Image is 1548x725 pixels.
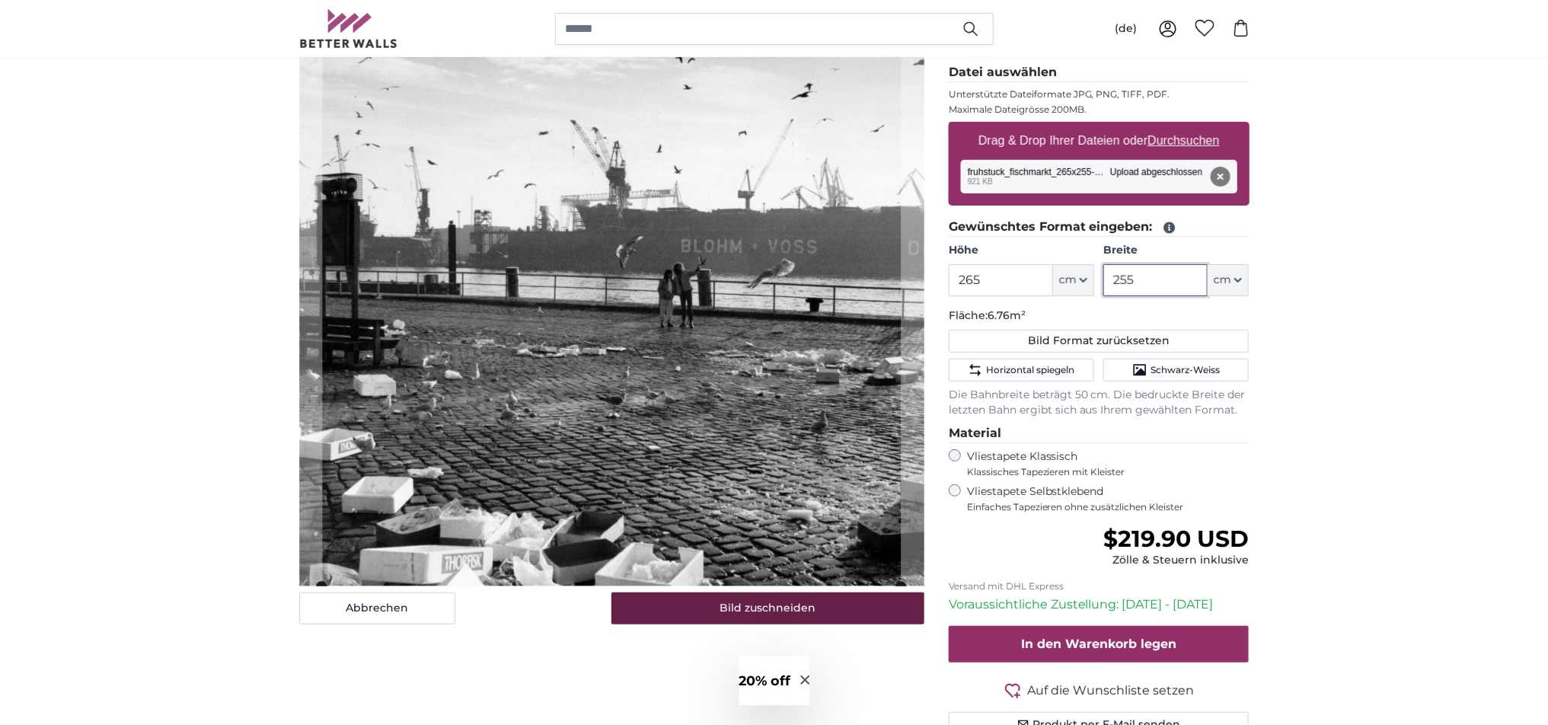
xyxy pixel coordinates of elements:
label: Breite [1103,243,1249,258]
legend: Datei auswählen [949,63,1250,82]
button: Abbrechen [299,592,455,624]
span: cm [1214,273,1231,288]
button: Horizontal spiegeln [949,359,1094,382]
label: Vliestapete Klassisch [967,449,1237,478]
button: Bild Format zurücksetzen [949,330,1250,353]
legend: Gewünschtes Format eingeben: [949,218,1250,237]
span: Einfaches Tapezieren ohne zusätzlichen Kleister [967,501,1250,513]
span: Horizontal spiegeln [986,364,1074,376]
span: cm [1059,273,1077,288]
label: Höhe [949,243,1094,258]
p: Maximale Dateigrösse 200MB. [949,104,1250,116]
u: Durchsuchen [1147,134,1219,147]
button: cm [1053,264,1094,296]
button: In den Warenkorb legen [949,626,1250,663]
button: (de) [1103,15,1150,43]
span: Auf die Wunschliste setzen [1028,682,1195,700]
button: cm [1208,264,1249,296]
span: Schwarz-Weiss [1151,364,1220,376]
span: In den Warenkorb legen [1021,637,1176,651]
p: Versand mit DHL Express [949,580,1250,592]
button: Bild zuschneiden [611,592,924,624]
span: Klassisches Tapezieren mit Kleister [967,466,1237,478]
img: Betterwalls [299,9,398,48]
label: Drag & Drop Ihrer Dateien oder [972,126,1226,156]
p: Die Bahnbreite beträgt 50 cm. Die bedruckte Breite der letzten Bahn ergibt sich aus Ihrem gewählt... [949,388,1250,418]
div: Zölle & Steuern inklusive [1103,553,1249,568]
label: Vliestapete Selbstklebend [967,484,1250,513]
p: Voraussichtliche Zustellung: [DATE] - [DATE] [949,596,1250,614]
button: Schwarz-Weiss [1103,359,1249,382]
button: Auf die Wunschliste setzen [949,681,1250,700]
p: Unterstützte Dateiformate JPG, PNG, TIFF, PDF. [949,88,1250,101]
legend: Material [949,424,1250,443]
span: 6.76m² [988,308,1026,322]
span: $219.90 USD [1103,525,1249,553]
p: Fläche: [949,308,1250,324]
